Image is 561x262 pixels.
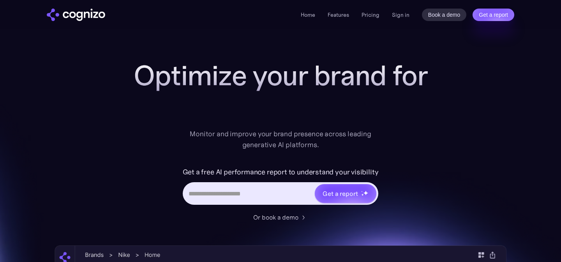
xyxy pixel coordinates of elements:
[47,9,105,21] img: cognizo logo
[47,9,105,21] a: home
[361,191,362,192] img: star
[301,11,315,18] a: Home
[363,190,368,195] img: star
[183,166,379,209] form: Hero URL Input Form
[328,11,349,18] a: Features
[253,213,308,222] a: Or book a demo
[183,166,379,178] label: Get a free AI performance report to understand your visibility
[185,128,376,150] div: Monitor and improve your brand presence across leading generative AI platforms.
[392,10,409,19] a: Sign in
[314,183,377,204] a: Get a reportstarstarstar
[473,9,514,21] a: Get a report
[253,213,298,222] div: Or book a demo
[422,9,467,21] a: Book a demo
[323,189,358,198] div: Get a report
[125,60,436,91] h1: Optimize your brand for
[362,11,379,18] a: Pricing
[361,193,364,196] img: star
